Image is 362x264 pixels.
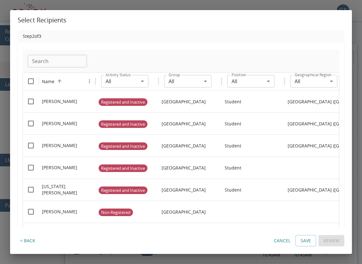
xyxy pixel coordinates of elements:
[164,75,211,88] div: All
[42,98,77,105] p: [PERSON_NAME]
[284,90,348,112] div: North America (United States)
[290,75,337,88] div: All
[221,112,284,135] div: Student
[99,202,133,223] span: Non-Registered
[101,75,148,88] div: All
[295,72,332,77] label: Geographical Region
[221,223,284,245] div: Student
[23,33,339,40] h6: Step 2 of 3
[232,72,246,77] label: Position
[284,223,348,245] div: North America (United States)
[158,179,221,201] div: STANFORD
[99,224,147,245] span: Registered and Inactive
[42,164,77,171] p: [PERSON_NAME]
[85,77,94,86] button: Name column menu
[99,113,147,135] span: Registered and Inactive
[284,135,348,157] div: North America (United States)
[221,135,284,157] div: Student
[10,10,352,30] h2: Select Recipients
[284,179,348,201] div: North America (United States)
[18,235,38,247] button: Back
[55,77,64,86] button: Sort
[158,112,221,135] div: STANFORD
[106,72,131,77] label: Activity Status
[158,201,221,223] div: STANFORD
[158,223,221,245] div: STANFORD
[158,157,221,179] div: STANFORD
[227,75,274,88] div: All
[169,72,180,77] label: Group
[221,90,284,112] div: Student
[42,120,77,127] p: [PERSON_NAME]
[99,180,147,201] span: Registered and Inactive
[42,209,77,215] p: [PERSON_NAME]
[158,135,221,157] div: STANFORD
[99,135,147,157] span: Registered and Inactive
[42,183,92,196] p: [US_STATE][PERSON_NAME]
[42,78,55,84] div: Name
[99,91,147,113] span: Registered and Inactive
[221,157,284,179] div: Student
[99,158,147,179] span: Registered and Inactive
[42,142,77,149] p: [PERSON_NAME]
[271,235,293,247] button: Cancel
[158,90,221,112] div: STANFORD
[221,179,284,201] div: Student
[284,112,348,135] div: North America (United States)
[296,235,316,247] button: Save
